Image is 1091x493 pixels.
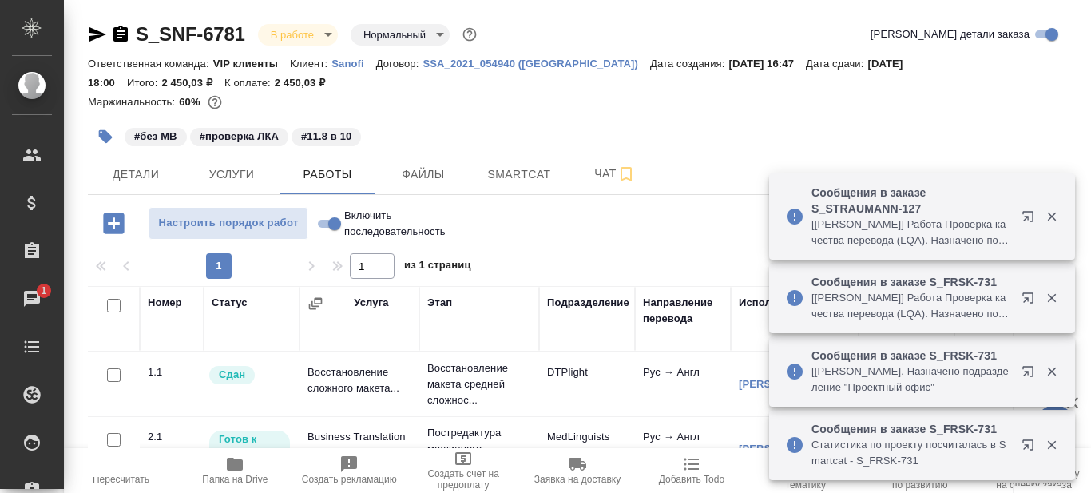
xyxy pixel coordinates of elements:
p: #11.8 в 10 [301,129,351,145]
button: Закрыть [1035,209,1068,224]
p: Постредактура машинного перевода [427,425,531,473]
button: Закрыть [1035,291,1068,305]
p: [[PERSON_NAME]] Работа Проверка качества перевода (LQA). Назначено подразделение "TechQA" [811,217,1011,248]
button: Заявка на доставку [521,448,635,493]
p: Sanofi [331,58,376,70]
span: Файлы [385,165,462,185]
span: Услуги [193,165,270,185]
p: 2 450,03 ₽ [161,77,224,89]
p: VIP клиенты [213,58,290,70]
span: Добавить Todo [659,474,724,485]
button: В работе [266,28,319,42]
div: Менеджер проверил работу исполнителя, передает ее на следующий этап [208,364,292,386]
p: [DATE] 16:47 [728,58,806,70]
div: Услуга [354,295,388,311]
button: Добавить работу [92,207,136,240]
p: Маржинальность: [88,96,179,108]
p: Сдан [219,367,245,383]
a: [PERSON_NAME] [739,378,827,390]
a: 1 [4,279,60,319]
p: Восстановление макета средней сложнос... [427,360,531,408]
p: К оплате: [224,77,275,89]
button: Создать рекламацию [292,448,407,493]
p: Ответственная команда: [88,58,213,70]
div: Исполнитель может приступить к работе [208,429,292,467]
span: 1 [31,283,56,299]
button: Пересчитать [64,448,178,493]
span: [PERSON_NAME] детали заказа [871,26,1030,42]
span: Детали [97,165,174,185]
button: Нормальный [359,28,430,42]
span: Настроить порядок работ [157,214,300,233]
td: Восстановление сложного макета... [300,356,419,412]
div: Статус [212,295,248,311]
a: SSA_2021_054940 ([GEOGRAPHIC_DATA]) [423,56,650,70]
svg: Подписаться [617,165,636,184]
td: Рус → Англ [635,421,731,477]
div: Номер [148,295,182,311]
div: Исполнитель [739,295,809,311]
p: 60% [179,96,204,108]
button: Настроить порядок работ [149,207,308,240]
p: 2 450,03 ₽ [275,77,338,89]
a: S_SNF-6781 [136,23,245,45]
div: Этап [427,295,452,311]
p: Дата сдачи: [806,58,867,70]
p: Клиент: [290,58,331,70]
p: [[PERSON_NAME]. Назначено подразделение "Проектный офис" [811,364,1011,396]
p: Сообщения в заказе S_STRAUMANN-127 [811,185,1011,217]
a: Sanofi [331,56,376,70]
p: Договор: [376,58,423,70]
button: Сгруппировать [307,296,323,312]
p: Дата создания: [650,58,728,70]
span: из 1 страниц [404,256,471,279]
td: MedLinguists [539,421,635,477]
span: Создать рекламацию [302,474,397,485]
p: Сообщения в заказе S_FRSK-731 [811,421,1011,437]
p: #проверка ЛКА [200,129,279,145]
button: Открыть в новой вкладке [1012,282,1050,320]
button: Добавить тэг [88,119,123,154]
td: Business Translation 2.0 Рус →... [300,421,419,477]
button: Добавить Todo [634,448,748,493]
button: Открыть в новой вкладке [1012,356,1050,394]
button: Закрыть [1035,438,1068,452]
button: Определить тематику [748,448,863,493]
div: В работе [351,24,450,46]
button: Создать счет на предоплату [407,448,521,493]
p: [[PERSON_NAME]] Работа Проверка качества перевода (LQA). Назначено подразделение "TechQA" [811,290,1011,322]
span: проверка ЛКА [188,129,290,142]
div: Подразделение [547,295,629,311]
button: Скопировать ссылку для ЯМессенджера [88,25,107,44]
button: Доп статусы указывают на важность/срочность заказа [459,24,480,45]
span: без МВ [123,129,188,142]
p: Сообщения в заказе S_FRSK-731 [811,348,1011,364]
p: Итого: [127,77,161,89]
button: Открыть в новой вкладке [1012,201,1050,239]
span: Включить последовательность [344,208,446,240]
p: Cтатистика по проекту посчиталась в Smartcat - S_FRSK-731 [811,437,1011,469]
a: [PERSON_NAME] [739,443,827,455]
span: Определить тематику [758,468,853,491]
button: Закрыть [1035,364,1068,379]
button: Открыть в новой вкладке [1012,429,1050,467]
span: Smartcat [481,165,557,185]
div: В работе [258,24,338,46]
button: Скопировать ссылку [111,25,130,44]
span: Создать счет на предоплату [416,468,511,491]
button: 808.12 RUB; [204,92,225,113]
span: Папка на Drive [202,474,268,485]
span: Работы [289,165,366,185]
div: 2.1 [148,429,196,445]
p: #без МВ [134,129,177,145]
div: Направление перевода [643,295,723,327]
button: Папка на Drive [178,448,292,493]
td: Рус → Англ [635,356,731,412]
span: Пересчитать [93,474,149,485]
span: Заявка на доставку [534,474,621,485]
span: 11.8 в 10 [290,129,363,142]
p: Сообщения в заказе S_FRSK-731 [811,274,1011,290]
p: Готов к работе [219,431,280,463]
span: Чат [577,164,653,184]
div: 1.1 [148,364,196,380]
